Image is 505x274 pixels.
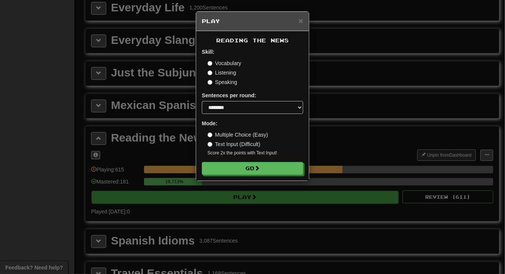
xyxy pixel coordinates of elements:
[216,37,289,44] span: Reading the News
[208,78,237,86] label: Speaking
[208,150,303,156] small: Score 2x the points with Text Input !
[208,132,212,137] input: Multiple Choice (Easy)
[208,70,212,75] input: Listening
[208,69,236,76] label: Listening
[208,59,241,67] label: Vocabulary
[299,17,303,25] button: Close
[202,92,256,99] label: Sentences per round:
[299,16,303,25] span: ×
[202,120,217,126] strong: Mode:
[208,61,212,66] input: Vocabulary
[208,80,212,85] input: Speaking
[202,49,214,55] strong: Skill:
[208,140,260,148] label: Text Input (Difficult)
[208,142,212,147] input: Text Input (Difficult)
[208,131,268,139] label: Multiple Choice (Easy)
[202,162,303,175] button: Go
[202,17,303,25] h5: Play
